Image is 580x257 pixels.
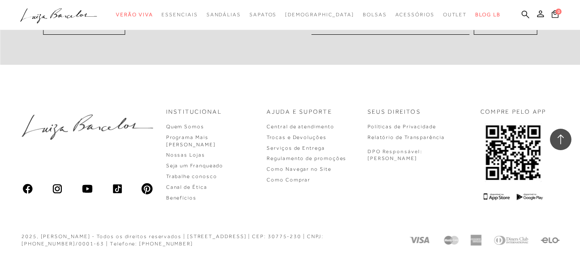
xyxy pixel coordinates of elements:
[367,124,436,130] a: Políticas de Privacidade
[166,152,205,158] a: Nossas Lojas
[395,7,434,23] a: categoryNavScreenReaderText
[363,12,387,18] span: Bolsas
[470,235,481,246] img: American Express
[21,183,33,195] img: facebook_ios_glyph
[484,193,510,200] img: App Store Logo
[285,12,354,18] span: [DEMOGRAPHIC_DATA]
[363,7,387,23] a: categoryNavScreenReaderText
[267,166,331,172] a: Como Navegar no Site
[166,173,217,179] a: Trabalhe conosco
[541,235,560,246] img: Elo
[111,183,123,195] img: tiktok
[475,7,500,23] a: BLOG LB
[21,233,386,248] div: 2025, [PERSON_NAME] - Todos os direitos reservados | [STREET_ADDRESS] | CEP: 30775-230 | CNPJ: [P...
[475,12,500,18] span: BLOG LB
[161,7,197,23] a: categoryNavScreenReaderText
[480,108,547,116] p: COMPRE PELO APP
[166,163,224,169] a: Seja um Franqueado
[267,155,346,161] a: Regulamento de promoções
[267,134,326,140] a: Trocas e Devoluções
[549,9,561,21] button: 0
[166,184,207,190] a: Canal de Ética
[249,12,276,18] span: Sapatos
[166,195,197,201] a: Benefícios
[206,7,241,23] a: categoryNavScreenReaderText
[166,108,222,116] p: Institucional
[267,108,332,116] p: Ajuda e Suporte
[408,235,432,246] img: Visa
[52,183,64,195] img: instagram_material_outline
[161,12,197,18] span: Essenciais
[21,115,153,140] img: luiza-barcelos.png
[267,124,334,130] a: Central de atendimento
[166,134,216,148] a: Programa Mais [PERSON_NAME]
[206,12,241,18] span: Sandálias
[81,183,93,195] img: youtube_material_rounded
[267,145,325,151] a: Serviços de Entrega
[443,7,467,23] a: categoryNavScreenReaderText
[116,12,153,18] span: Verão Viva
[166,124,204,130] a: Quem Somos
[517,193,543,200] img: Google Play Logo
[141,183,153,195] img: pinterest_ios_filled
[556,9,562,15] span: 0
[249,7,276,23] a: categoryNavScreenReaderText
[367,134,445,140] a: Relatório de Transparência
[443,235,460,246] img: Mastercard
[395,12,434,18] span: Acessórios
[485,123,542,182] img: QRCODE
[492,235,530,246] img: Diners Club
[285,7,354,23] a: noSubCategoriesText
[367,108,421,116] p: Seus Direitos
[116,7,153,23] a: categoryNavScreenReaderText
[367,148,422,163] p: DPO Responsável: [PERSON_NAME]
[267,177,310,183] a: Como Comprar
[443,12,467,18] span: Outlet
